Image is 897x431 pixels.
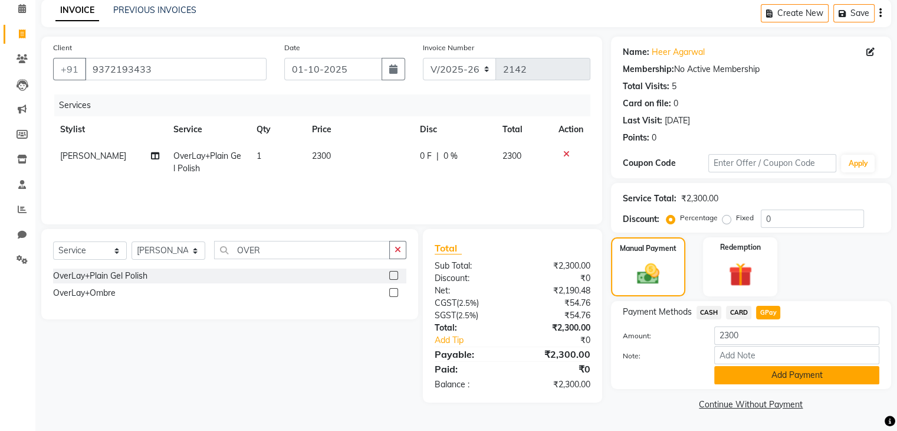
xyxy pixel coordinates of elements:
div: Membership: [623,63,674,76]
img: _gift.svg [721,260,760,289]
label: Manual Payment [620,243,676,254]
button: Save [833,4,875,22]
div: ₹54.76 [512,297,599,309]
span: 2.5% [458,311,476,320]
button: Add Payment [714,366,879,384]
div: 0 [673,97,678,110]
th: Qty [249,116,305,143]
div: ₹2,300.00 [512,378,599,391]
button: +91 [53,58,86,80]
label: Amount: [614,331,705,341]
th: Action [551,116,590,143]
div: Services [54,94,599,116]
label: Percentage [680,213,718,223]
span: Payment Methods [623,306,692,318]
span: GPay [756,306,780,319]
span: [PERSON_NAME] [60,151,126,161]
span: CASH [696,306,722,319]
input: Add Note [714,346,879,364]
a: Heer Agarwal [652,46,705,58]
div: ₹2,300.00 [681,192,718,205]
span: 0 % [443,150,458,162]
a: PREVIOUS INVOICES [113,5,196,15]
div: OverLay+Plain Gel Polish [53,270,147,282]
input: Search or Scan [214,241,390,259]
input: Enter Offer / Coupon Code [708,154,837,172]
a: Continue Without Payment [613,399,889,411]
input: Search by Name/Mobile/Email/Code [85,58,267,80]
div: Balance : [426,378,512,391]
div: ₹0 [512,272,599,285]
th: Disc [413,116,495,143]
th: Total [495,116,551,143]
span: CGST [435,298,456,308]
div: Points: [623,132,649,144]
div: Total: [426,322,512,334]
div: ( ) [426,297,512,309]
span: Total [435,242,462,254]
div: Card on file: [623,97,671,110]
div: Paid: [426,362,512,376]
div: ₹0 [527,334,599,347]
div: Sub Total: [426,260,512,272]
a: Add Tip [426,334,527,347]
label: Invoice Number [423,43,474,53]
div: ₹0 [512,362,599,376]
div: ( ) [426,309,512,322]
div: ₹54.76 [512,309,599,322]
div: Payable: [426,347,512,361]
button: Apply [841,155,875,172]
span: 2300 [312,151,331,161]
label: Fixed [736,213,754,223]
span: 2300 [502,151,521,161]
span: | [436,150,439,162]
img: _cash.svg [630,261,666,287]
div: Total Visits: [623,80,669,93]
div: Net: [426,285,512,297]
div: 5 [672,80,676,93]
label: Note: [614,351,705,361]
label: Client [53,43,72,53]
span: CARD [726,306,751,319]
div: ₹2,300.00 [512,322,599,334]
input: Amount [714,326,879,345]
span: OverLay+Plain Gel Polish [173,151,241,174]
div: Discount: [623,213,659,226]
div: No Active Membership [623,63,879,76]
span: SGST [435,310,456,321]
div: Coupon Code [623,157,708,169]
div: Service Total: [623,192,676,205]
div: ₹2,300.00 [512,347,599,361]
div: 0 [652,132,656,144]
th: Service [166,116,249,143]
div: [DATE] [665,115,690,127]
span: 2.5% [459,298,477,308]
div: Discount: [426,272,512,285]
div: OverLay+Ombre [53,287,116,299]
div: Name: [623,46,649,58]
span: 1 [257,151,261,161]
div: Last Visit: [623,115,662,127]
label: Date [284,43,300,53]
span: 0 F [420,150,432,162]
button: Create New [761,4,829,22]
th: Stylist [53,116,166,143]
div: ₹2,300.00 [512,260,599,272]
div: ₹2,190.48 [512,285,599,297]
label: Redemption [720,242,761,253]
th: Price [305,116,413,143]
